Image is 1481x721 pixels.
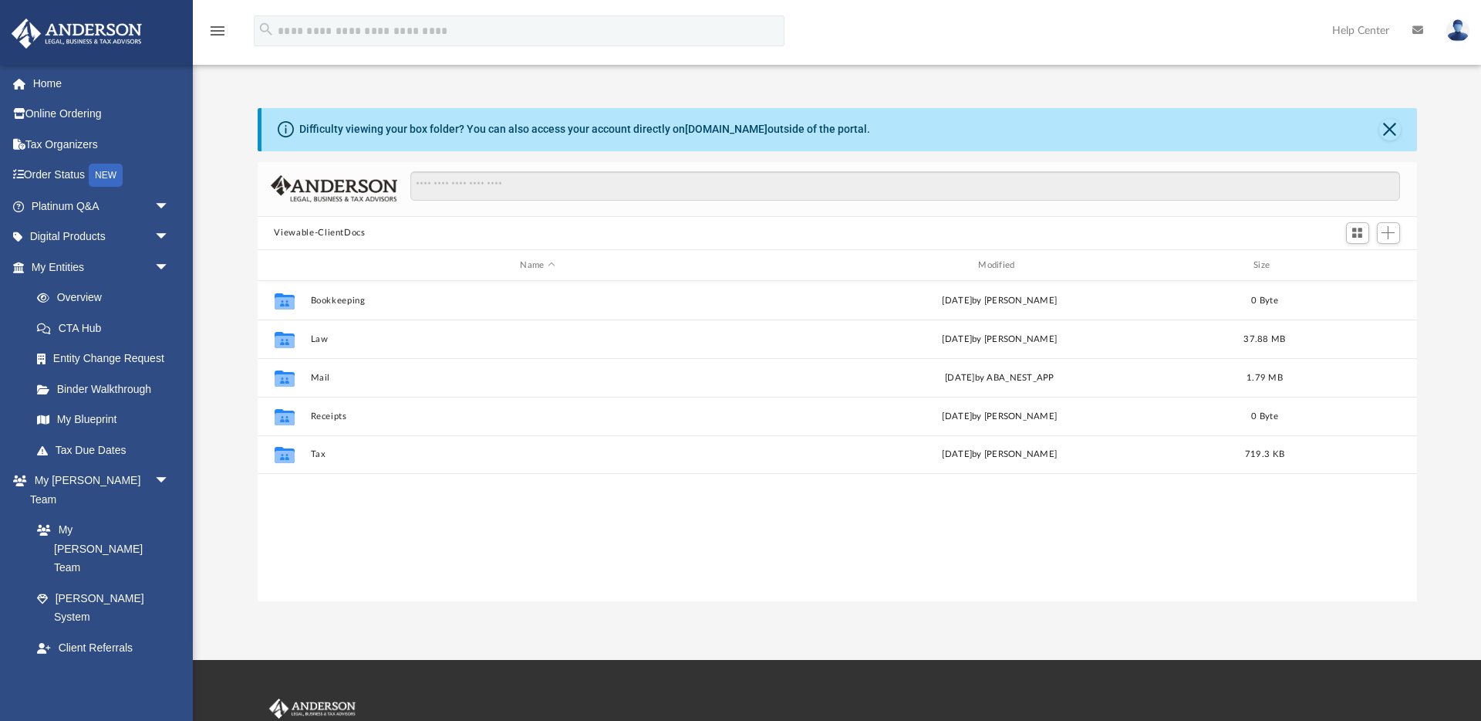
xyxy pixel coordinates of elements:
div: grid [258,281,1417,601]
div: [DATE] by [PERSON_NAME] [772,410,1227,424]
div: id [1302,259,1410,272]
a: Platinum Q&Aarrow_drop_down [11,191,193,222]
button: Add [1377,222,1400,244]
span: arrow_drop_down [154,222,185,253]
a: Home [11,68,193,99]
a: My Entitiesarrow_drop_down [11,252,193,283]
span: 719.3 KB [1244,451,1284,459]
a: CTA Hub [22,313,193,344]
a: menu [208,29,227,40]
div: [DATE] by ABA_NEST_APP [772,371,1227,385]
span: arrow_drop_down [154,191,185,222]
a: My [PERSON_NAME] Team [22,515,177,584]
img: Anderson Advisors Platinum Portal [266,699,359,719]
i: menu [208,22,227,40]
button: Law [310,334,765,344]
img: Anderson Advisors Platinum Portal [7,19,147,49]
span: arrow_drop_down [154,663,185,695]
span: arrow_drop_down [154,465,185,497]
a: My Blueprint [22,405,185,435]
a: My Documentsarrow_drop_down [11,663,185,694]
input: Search files and folders [410,171,1399,201]
span: 37.88 MB [1243,335,1285,344]
button: Receipts [310,411,765,421]
div: id [264,259,302,272]
button: Mail [310,373,765,383]
span: 0 Byte [1251,412,1278,421]
span: 0 Byte [1251,296,1278,305]
a: Digital Productsarrow_drop_down [11,222,193,252]
a: Binder Walkthrough [22,374,193,405]
div: [DATE] by [PERSON_NAME] [772,333,1227,347]
span: [DATE] [942,451,972,459]
div: Modified [771,259,1226,272]
a: [DOMAIN_NAME] [685,123,767,135]
div: Name [309,259,764,272]
a: Overview [22,283,193,313]
button: Bookkeeping [310,296,765,306]
div: Size [1233,259,1295,272]
div: by [PERSON_NAME] [772,449,1227,462]
button: Viewable-ClientDocs [274,226,365,240]
div: [DATE] by [PERSON_NAME] [772,294,1227,308]
button: Tax [310,450,765,460]
a: [PERSON_NAME] System [22,583,185,632]
a: Tax Due Dates [22,435,193,465]
a: Client Referrals [22,632,185,663]
div: NEW [89,164,123,187]
a: My [PERSON_NAME] Teamarrow_drop_down [11,465,185,515]
i: search [258,21,275,38]
a: Online Ordering [11,99,193,130]
img: User Pic [1446,19,1469,42]
a: Order StatusNEW [11,160,193,191]
span: arrow_drop_down [154,252,185,283]
button: Switch to Grid View [1346,222,1369,244]
button: Close [1379,119,1401,140]
span: 1.79 MB [1247,374,1283,382]
a: Entity Change Request [22,344,193,374]
div: Difficulty viewing your box folder? You can also access your account directly on outside of the p... [299,121,870,137]
a: Tax Organizers [11,129,193,160]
